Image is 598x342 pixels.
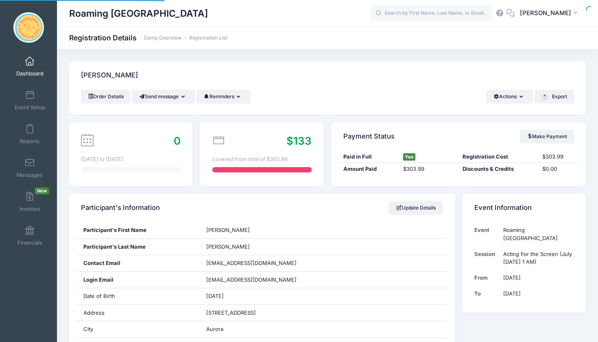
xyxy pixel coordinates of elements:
div: covered from total of $303.99 [212,155,312,163]
td: To [474,286,499,302]
a: Financials [11,221,49,250]
h1: Registration Details [69,33,227,42]
a: Event Setup [11,86,49,115]
span: Reports [20,138,39,145]
span: $133 [286,135,312,147]
img: Roaming Gnome Theatre [13,12,44,43]
h4: Event Information [474,196,532,220]
a: Order Details [81,90,131,104]
div: $303.99 [538,153,578,161]
button: Send message [132,90,195,104]
span: 0 [174,135,181,147]
h4: Participant's Information [81,196,160,220]
span: Dashboard [16,70,44,77]
input: Search by First Name, Last Name, or Email... [371,5,493,22]
span: Invoices [20,205,40,212]
button: Export [535,90,574,104]
a: Dashboard [11,52,49,81]
span: [EMAIL_ADDRESS][DOMAIN_NAME] [206,260,297,266]
td: Event [474,222,499,246]
a: Camp Overview [144,35,181,41]
td: Acting For the Screen (July [DATE] 1 AM) [499,246,574,270]
div: Paid in Full [339,153,399,161]
a: Messages [11,154,49,182]
div: Address [77,305,201,321]
span: Yes [403,153,415,161]
span: Event Setup [15,104,45,111]
h4: Payment Status [343,125,395,148]
div: $303.99 [399,165,459,173]
div: Date of Birth [77,288,201,304]
span: [PERSON_NAME] [206,227,250,233]
div: Contact Email [77,255,201,271]
span: Messages [17,172,43,179]
div: Amount Paid [339,165,399,173]
div: Registration Cost [458,153,538,161]
a: InvoicesNew [11,188,49,216]
td: [DATE] [499,286,574,302]
td: Session [474,246,499,270]
span: [PERSON_NAME] [206,243,250,250]
button: [PERSON_NAME] [515,4,586,23]
div: [DATE] to [DATE] [81,155,180,163]
a: Make Payment [520,130,574,143]
span: [DATE] [206,293,224,299]
span: Aurora [206,326,223,332]
span: [EMAIL_ADDRESS][DOMAIN_NAME] [206,276,308,284]
span: New [35,188,49,194]
a: Registration List [189,35,227,41]
td: Roaming [GEOGRAPHIC_DATA] [499,222,574,246]
span: Financials [17,239,42,246]
div: Participant's Last Name [77,239,201,255]
h1: Roaming [GEOGRAPHIC_DATA] [69,4,208,23]
div: Discounts & Credits [458,165,538,173]
div: Participant's First Name [77,222,201,238]
a: Update Details [389,201,443,215]
a: Reports [11,120,49,148]
h4: [PERSON_NAME] [81,64,138,87]
td: [DATE] [499,270,574,286]
span: [PERSON_NAME] [520,9,571,18]
span: [STREET_ADDRESS] [206,309,256,316]
button: Reminders [196,90,251,104]
div: City [77,321,201,338]
button: Actions [486,90,533,104]
td: From [474,270,499,286]
div: $0.00 [538,165,578,173]
div: Login Email [77,272,201,288]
